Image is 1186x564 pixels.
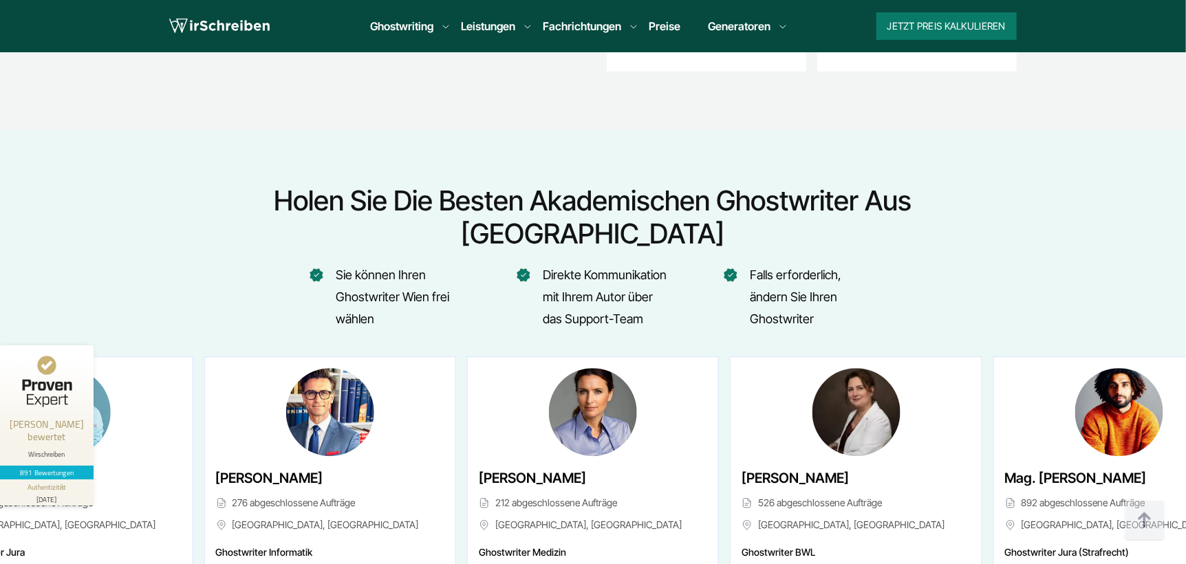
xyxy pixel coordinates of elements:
[479,467,586,489] span: [PERSON_NAME]
[169,16,270,36] img: logo wirschreiben
[549,368,637,456] img: Dr. Karola Leopold
[6,450,88,459] div: Wirschreiben
[461,18,515,34] a: Leistungen
[517,264,669,330] li: Direkte Kommunikation mit Ihrem Autor über das Support-Team
[164,184,1022,250] h2: Holen Sie die besten akademischen Ghostwriter aus [GEOGRAPHIC_DATA]
[1075,368,1163,456] img: Mag. Andreas Riedel
[479,517,707,533] span: [GEOGRAPHIC_DATA], [GEOGRAPHIC_DATA]
[543,18,621,34] a: Fachrichtungen
[742,467,849,489] span: [PERSON_NAME]
[1124,500,1165,541] img: button top
[310,264,462,330] li: Sie können Ihren Ghostwriter Wien frei wählen
[742,517,970,533] span: [GEOGRAPHIC_DATA], [GEOGRAPHIC_DATA]
[215,495,444,511] span: 276 abgeschlossene Aufträge
[708,18,770,34] a: Generatoren
[370,18,433,34] a: Ghostwriting
[6,492,88,503] div: [DATE]
[876,12,1017,40] button: Jetzt Preis kalkulieren
[742,495,970,511] span: 526 abgeschlossene Aufträge
[649,19,680,33] a: Preise
[724,264,876,330] li: Falls erforderlich, ändern Sie Ihren Ghostwriter
[215,467,323,489] span: [PERSON_NAME]
[215,517,444,533] span: [GEOGRAPHIC_DATA], [GEOGRAPHIC_DATA]
[479,495,707,511] span: 212 abgeschlossene Aufträge
[286,368,374,456] img: Noah Fleischhauer
[1005,467,1147,489] span: Mag. [PERSON_NAME]
[812,368,900,456] img: Dr. Eleanor Fischer
[28,482,67,492] div: Authentizität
